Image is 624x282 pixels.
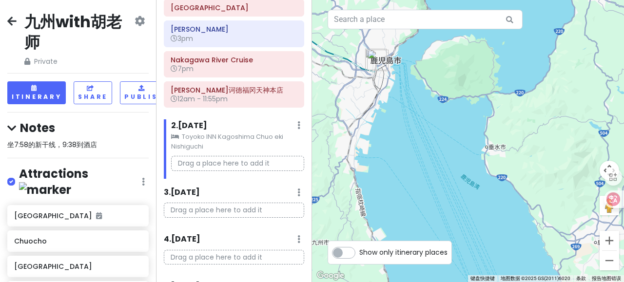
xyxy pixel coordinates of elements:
h6: 2 . [DATE] [171,121,207,131]
button: 键盘快捷键 [470,275,495,282]
h6: 唐吉诃德福冈天神本店 [171,86,297,94]
small: Toyoko INN Kagoshima Chuo eki Nishiguchi [171,132,304,152]
span: 3pm [171,34,193,43]
a: 条款（在新标签页中打开） [576,276,586,281]
h6: Shin Shin [171,25,297,34]
h6: 3 . [DATE] [164,188,200,198]
h6: 4 . [DATE] [164,234,200,244]
h6: 福冈机场 [171,3,297,12]
img: marker [19,182,71,197]
a: 报告地图错误 [592,276,621,281]
img: Google [314,269,347,282]
button: Share [74,81,112,104]
button: 地图镜头控件 [600,161,619,180]
button: 缩小 [600,251,619,270]
span: Show only itinerary places [359,247,448,258]
span: 地图数据 ©2025 GS(2011)6020 [501,276,570,281]
button: 放大 [600,231,619,250]
div: Chuocho [367,50,389,71]
h6: [GEOGRAPHIC_DATA] [14,262,141,271]
h6: Chuocho [14,237,141,245]
span: 7pm [171,64,194,74]
div: Toyoko INN Kagoshima Chuo eki Nishiguchi [365,49,387,70]
p: Drag a place here to add it [164,203,304,218]
span: 坐7:58的新干线，9:38到酒店 [7,140,97,150]
a: 在 Google 地图中打开此区域（会打开一个新窗口） [314,269,347,282]
p: Drag a place here to add it [164,250,304,265]
h4: Attractions [19,166,142,197]
h6: [GEOGRAPHIC_DATA] [14,211,141,220]
p: Drag a place here to add it [171,156,304,171]
input: Search a place [328,10,523,29]
button: Itinerary [7,81,66,104]
h6: Nakagawa River Cruise [171,56,297,64]
h2: 九州with胡老师 [24,12,133,52]
span: 12am - 11:55pm [171,94,228,104]
i: Added to itinerary [96,212,102,219]
h4: Notes [7,120,149,135]
span: Private [24,56,133,67]
button: Publish [120,81,168,104]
